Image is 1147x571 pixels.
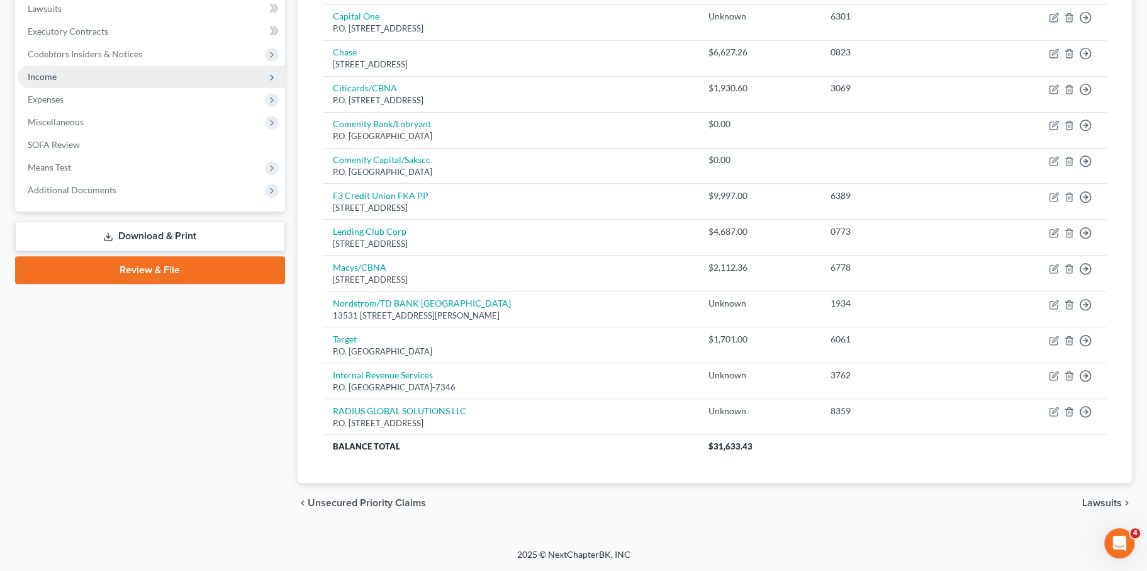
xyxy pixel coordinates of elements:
[333,262,386,273] a: Macys/CBNA
[11,386,241,407] textarea: Message…
[28,139,80,150] span: SOFA Review
[333,166,689,178] div: P.O. [GEOGRAPHIC_DATA]
[333,310,689,322] div: 13531 [STREET_ADDRESS][PERSON_NAME]
[1104,528,1134,558] iframe: Intercom live chat
[333,346,689,358] div: P.O. [GEOGRAPHIC_DATA]
[18,20,285,43] a: Executory Contracts
[36,7,56,27] img: Profile image for Katie
[298,498,308,508] i: chevron_left
[15,256,285,284] a: Review & File
[333,130,689,142] div: P.O. [GEOGRAPHIC_DATA]
[831,369,968,382] div: 3762
[298,498,426,508] button: chevron_left Unsecured Priority Claims
[708,10,810,23] div: Unknown
[28,26,108,37] span: Executory Contracts
[215,548,932,571] div: 2025 © NextChapterBK, INC
[831,333,968,346] div: 6061
[333,94,689,106] div: P.O. [STREET_ADDRESS]
[333,382,689,393] div: P.O. [GEOGRAPHIC_DATA]-7346
[28,184,116,195] span: Additional Documents
[18,133,285,156] a: SOFA Review
[831,297,968,310] div: 1934
[28,94,64,105] span: Expenses
[61,6,143,16] h1: [PERSON_NAME]
[333,23,689,35] div: P.O. [STREET_ADDRESS]
[20,234,119,241] div: [PERSON_NAME] • [DATE]
[28,71,57,82] span: Income
[10,99,206,231] div: 🚨ATTN: [GEOGRAPHIC_DATA] of [US_STATE]The court has added a new Credit Counseling Field that we n...
[197,5,221,29] button: Home
[333,82,397,93] a: Citicards/CBNA
[831,189,968,202] div: 6389
[28,48,142,59] span: Codebtors Insiders & Notices
[20,137,196,223] div: The court has added a new Credit Counseling Field that we need to update upon filing. Please remo...
[831,405,968,417] div: 8359
[831,261,968,274] div: 6778
[708,118,810,130] div: $0.00
[80,412,90,422] button: Start recording
[708,369,810,382] div: Unknown
[333,226,406,237] a: Lending Club Corp
[708,333,810,346] div: $1,701.00
[333,298,511,308] a: Nordstrom/TD BANK [GEOGRAPHIC_DATA]
[1082,498,1122,508] span: Lawsuits
[831,10,968,23] div: 6301
[708,154,810,166] div: $0.00
[333,118,431,129] a: Comenity Bank/Lnbryant
[20,412,30,422] button: Upload attachment
[333,405,466,416] a: RADIUS GLOBAL SOLUTIONS LLC
[708,225,810,238] div: $4,687.00
[831,46,968,59] div: 0823
[708,405,810,417] div: Unknown
[8,5,32,29] button: go back
[1082,498,1132,508] button: Lawsuits chevron_right
[333,11,379,21] a: Capital One
[333,190,428,201] a: F3 Credit Union FKA PP
[1122,498,1132,508] i: chevron_right
[20,107,179,130] b: 🚨ATTN: [GEOGRAPHIC_DATA] of [US_STATE]
[831,225,968,238] div: 0773
[40,412,50,422] button: Emoji picker
[708,82,810,94] div: $1,930.60
[28,162,71,172] span: Means Test
[333,370,433,380] a: Internal Revenue Services
[221,5,243,28] div: Close
[308,498,426,508] span: Unsecured Priority Claims
[333,417,689,429] div: P.O. [STREET_ADDRESS]
[333,334,357,344] a: Target
[216,407,236,427] button: Send a message…
[708,441,753,451] span: $31,633.43
[323,435,699,458] th: Balance Total
[10,99,242,259] div: Katie says…
[708,189,810,202] div: $9,997.00
[28,116,84,127] span: Miscellaneous
[708,261,810,274] div: $2,112.36
[333,154,430,165] a: Comenity Capital/Sakscc
[333,47,357,57] a: Chase
[831,82,968,94] div: 3069
[333,274,689,286] div: [STREET_ADDRESS]
[61,16,117,28] p: Active 5h ago
[708,46,810,59] div: $6,627.26
[333,238,689,250] div: [STREET_ADDRESS]
[333,59,689,71] div: [STREET_ADDRESS]
[28,3,62,14] span: Lawsuits
[1130,528,1140,538] span: 4
[60,412,70,422] button: Gif picker
[708,297,810,310] div: Unknown
[15,222,285,251] a: Download & Print
[333,202,689,214] div: [STREET_ADDRESS]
